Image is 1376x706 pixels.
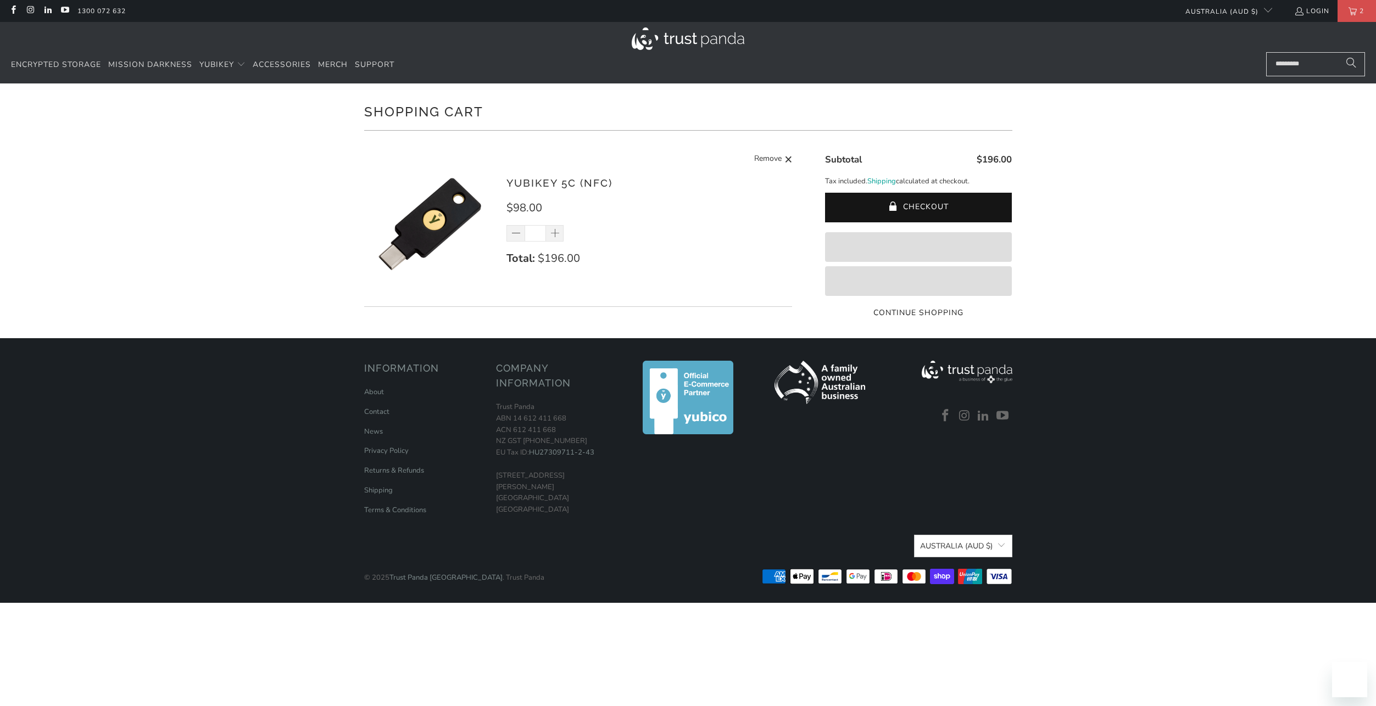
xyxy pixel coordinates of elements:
span: Merch [318,59,348,70]
h1: Shopping Cart [364,100,1012,122]
span: $196.00 [538,251,580,266]
span: Support [355,59,394,70]
nav: Translation missing: en.navigation.header.main_nav [11,52,394,78]
a: Login [1294,5,1329,17]
button: Australia (AUD $) [914,535,1012,557]
span: Encrypted Storage [11,59,101,70]
a: Trust Panda Australia on LinkedIn [43,7,52,15]
span: $98.00 [506,200,542,215]
a: HU27309711-2-43 [529,447,594,457]
a: Trust Panda Australia on Instagram [25,7,35,15]
input: Search... [1266,52,1365,76]
a: Encrypted Storage [11,52,101,78]
a: YubiKey 5C (NFC) [506,177,612,189]
a: Merch [318,52,348,78]
a: Mission Darkness [108,52,192,78]
p: © 2025 . Trust Panda [364,561,544,584]
a: Trust Panda Australia on Instagram [956,409,973,423]
a: 1300 072 632 [77,5,126,17]
a: Support [355,52,394,78]
a: News [364,427,383,436]
button: Search [1338,52,1365,76]
span: Mission Darkness [108,59,192,70]
span: Accessories [253,59,311,70]
a: Shipping [364,485,393,495]
strong: Total: [506,251,535,266]
span: Remove [754,153,782,166]
a: Trust Panda Australia on YouTube [60,7,69,15]
a: Continue Shopping [825,307,1012,319]
a: Trust Panda [GEOGRAPHIC_DATA] [389,573,503,582]
button: Checkout [825,193,1012,222]
p: Trust Panda ABN 14 612 411 668 ACN 612 411 668 NZ GST [PHONE_NUMBER] EU Tax ID: [STREET_ADDRESS][... [496,401,617,516]
img: Trust Panda Australia [632,27,744,50]
a: Privacy Policy [364,446,409,456]
a: Remove [754,153,793,166]
a: Shipping [867,176,896,187]
span: YubiKey [199,59,234,70]
a: Contact [364,407,389,417]
p: Tax included. calculated at checkout. [825,176,1012,187]
a: Accessories [253,52,311,78]
a: About [364,387,384,397]
a: Trust Panda Australia on YouTube [995,409,1011,423]
span: $196.00 [977,153,1012,166]
a: Terms & Conditions [364,505,426,515]
img: YubiKey 5C (NFC) [364,158,496,290]
a: Returns & Refunds [364,466,424,475]
span: Subtotal [825,153,862,166]
iframe: Button to launch messaging window [1332,662,1367,697]
a: Trust Panda Australia on Facebook [938,409,954,423]
a: Trust Panda Australia on Facebook [8,7,18,15]
summary: YubiKey [199,52,246,78]
a: Trust Panda Australia on LinkedIn [976,409,992,423]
